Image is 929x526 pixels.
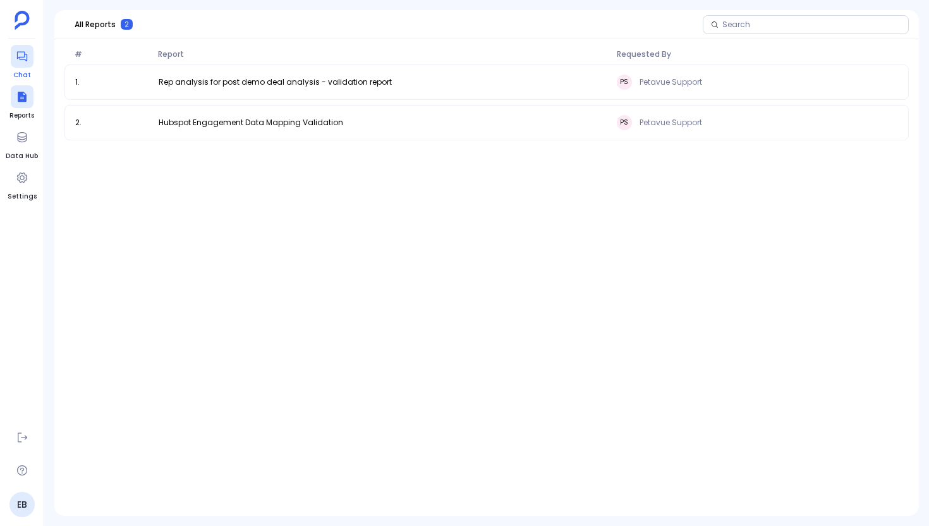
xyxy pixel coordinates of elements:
img: petavue logo [15,11,30,30]
span: Hubspot Engagement Data Mapping Validation [159,118,343,128]
span: Petavue Support [640,118,702,128]
span: # [70,49,153,59]
span: Reports [9,111,34,121]
span: 2 . [70,118,154,128]
span: Petavue Support [640,77,702,87]
button: Hubspot Engagement Data Mapping Validation [154,118,348,128]
span: 2 [121,19,133,30]
span: PS [617,75,632,90]
span: Data Hub [6,151,38,161]
span: Requested By [612,49,904,59]
span: Chat [11,70,33,80]
a: Chat [11,45,33,80]
input: Search [722,20,901,30]
a: EB [9,492,35,517]
span: All Reports [75,20,116,30]
a: Data Hub [6,126,38,161]
span: Settings [8,192,37,202]
a: Reports [9,85,34,121]
span: Report [153,49,612,59]
span: Rep analysis for post demo deal analysis - validation report [159,77,392,87]
span: 1 . [70,77,154,87]
a: Settings [8,166,37,202]
button: Rep analysis for post demo deal analysis - validation report [154,77,397,87]
span: PS [617,115,632,130]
